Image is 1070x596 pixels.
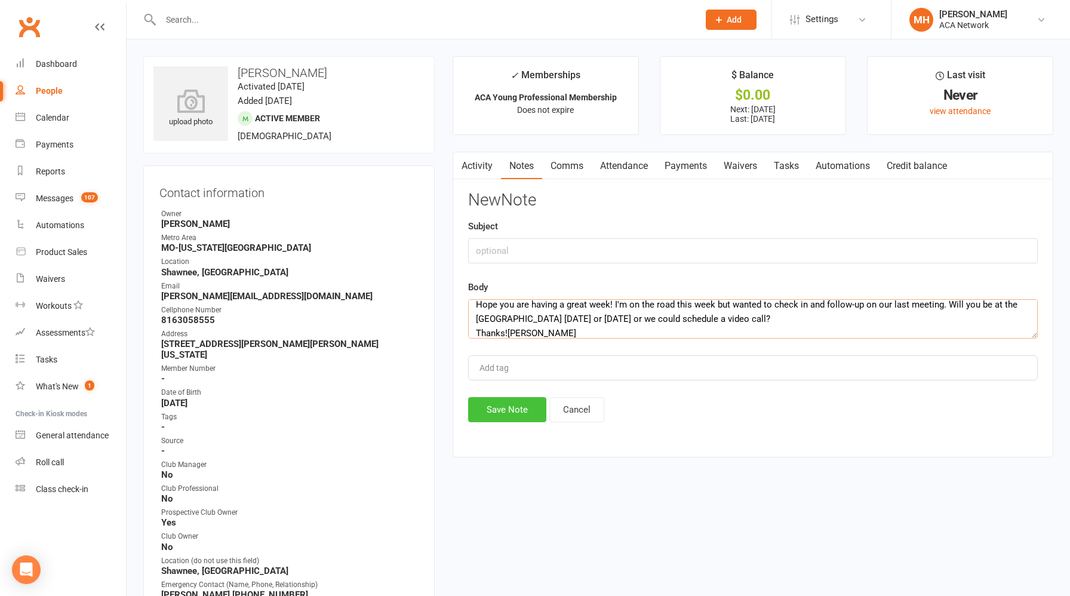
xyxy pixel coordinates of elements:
[36,113,69,122] div: Calendar
[478,361,520,375] input: Add tag
[909,8,933,32] div: MH
[161,411,419,423] div: Tags
[36,457,64,467] div: Roll call
[468,280,488,294] label: Body
[16,422,126,449] a: General attendance kiosk mode
[161,542,419,552] strong: No
[36,301,72,311] div: Workouts
[36,59,77,69] div: Dashboard
[157,11,690,28] input: Search...
[468,238,1038,263] input: optional
[161,339,419,360] strong: [STREET_ADDRESS][PERSON_NAME][PERSON_NAME][US_STATE]
[731,67,774,89] div: $ Balance
[453,152,501,180] a: Activity
[161,328,419,340] div: Address
[161,555,419,567] div: Location (do not use this field)
[36,355,57,364] div: Tasks
[16,266,126,293] a: Waivers
[671,105,835,124] p: Next: [DATE] Last: [DATE]
[468,191,1038,210] h3: New Note
[16,105,126,131] a: Calendar
[161,242,419,253] strong: MO-[US_STATE][GEOGRAPHIC_DATA]
[939,20,1007,30] div: ACA Network
[939,9,1007,20] div: [PERSON_NAME]
[16,346,126,373] a: Tasks
[161,305,419,316] div: Cellphone Number
[16,373,126,400] a: What's New1
[36,328,95,337] div: Assessments
[878,152,955,180] a: Credit balance
[16,78,126,105] a: People
[16,449,126,476] a: Roll call
[807,152,878,180] a: Automations
[161,291,419,302] strong: [PERSON_NAME][EMAIL_ADDRESS][DOMAIN_NAME]
[16,319,126,346] a: Assessments
[511,70,518,81] i: ✓
[161,422,419,432] strong: -
[161,493,419,504] strong: No
[153,66,425,79] h3: [PERSON_NAME]
[16,158,126,185] a: Reports
[805,6,838,33] span: Settings
[16,293,126,319] a: Workouts
[161,363,419,374] div: Member Number
[549,397,604,422] button: Cancel
[36,140,73,149] div: Payments
[161,267,419,278] strong: Shawnee, [GEOGRAPHIC_DATA]
[36,382,79,391] div: What's New
[255,113,320,123] span: Active member
[161,446,419,456] strong: -
[468,299,1038,339] textarea: Hope you are having a great week! I'm on the road this week but wanted to check in and follow-up ...
[511,67,580,90] div: Memberships
[85,380,94,391] span: 1
[161,398,419,408] strong: [DATE]
[161,373,419,384] strong: -
[153,89,228,128] div: upload photo
[161,256,419,268] div: Location
[81,192,98,202] span: 107
[542,152,592,180] a: Comms
[517,105,574,115] span: Does not expire
[161,483,419,494] div: Club Professional
[161,219,419,229] strong: [PERSON_NAME]
[161,435,419,447] div: Source
[16,476,126,503] a: Class kiosk mode
[727,15,742,24] span: Add
[656,152,715,180] a: Payments
[161,315,419,325] strong: 8163058555
[36,484,88,494] div: Class check-in
[161,566,419,576] strong: Shawnee, [GEOGRAPHIC_DATA]
[468,219,498,234] label: Subject
[161,469,419,480] strong: No
[36,274,65,284] div: Waivers
[161,507,419,518] div: Prospective Club Owner
[161,517,419,528] strong: Yes
[161,459,419,471] div: Club Manager
[161,208,419,220] div: Owner
[671,89,835,102] div: $0.00
[161,531,419,542] div: Club Owner
[936,67,985,89] div: Last visit
[238,131,331,142] span: [DEMOGRAPHIC_DATA]
[16,131,126,158] a: Payments
[14,12,44,42] a: Clubworx
[475,93,617,102] strong: ACA Young Professional Membership
[930,106,991,116] a: view attendance
[36,247,87,257] div: Product Sales
[159,182,419,199] h3: Contact information
[706,10,757,30] button: Add
[36,193,73,203] div: Messages
[16,239,126,266] a: Product Sales
[161,232,419,244] div: Metro Area
[238,81,305,92] time: Activated [DATE]
[16,51,126,78] a: Dashboard
[238,96,292,106] time: Added [DATE]
[16,212,126,239] a: Automations
[468,397,546,422] button: Save Note
[715,152,765,180] a: Waivers
[765,152,807,180] a: Tasks
[36,431,109,440] div: General attendance
[501,152,542,180] a: Notes
[161,387,419,398] div: Date of Birth
[12,555,41,584] div: Open Intercom Messenger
